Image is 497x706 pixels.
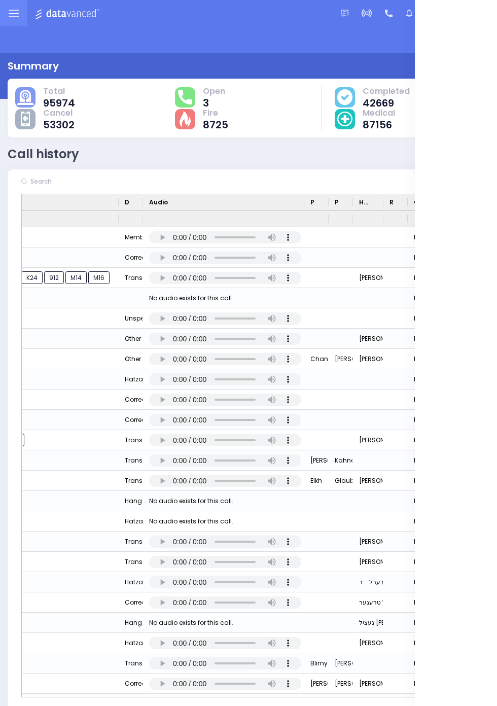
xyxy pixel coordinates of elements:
[329,349,353,369] div: [PERSON_NAME]
[203,98,225,108] span: 3
[329,653,353,674] div: [PERSON_NAME]
[119,450,143,471] div: Transport
[304,349,329,369] div: Chana
[408,430,430,450] div: KY82
[414,198,415,207] span: Created By Dispatcher
[408,369,430,390] div: KY18
[408,410,430,430] div: KY82
[21,271,43,284] span: K24
[119,572,143,592] div: Hatzalah Info
[119,410,143,430] div: Corrected
[359,198,369,207] span: Hebrew Name
[119,390,143,410] div: Corrected
[389,198,394,207] span: Response Agent
[119,552,143,572] div: Transport
[119,592,143,613] div: Corrected
[43,86,75,96] span: Total
[21,112,30,127] img: other-cause.svg
[304,653,329,674] div: Blimy
[43,120,75,130] span: 53302
[180,111,190,127] img: fire-cause.svg
[125,198,129,207] span: Disposition
[408,288,430,308] div: Ky54
[353,471,383,491] div: [PERSON_NAME]
[35,7,102,20] img: Logo
[119,248,143,268] div: Corrected
[408,471,430,491] div: KY82
[408,511,430,532] div: KY82
[149,616,233,629] div: No audio exists for this call.
[408,227,430,248] div: KY67
[353,268,383,288] div: [PERSON_NAME]
[341,10,348,17] img: message.svg
[353,532,383,552] div: [PERSON_NAME]
[119,653,143,674] div: Transport
[408,268,430,288] div: KY67
[408,308,430,329] div: Ky54
[304,471,329,491] div: Elkh
[353,572,383,592] div: ר' בערל - ר' [PERSON_NAME]
[408,633,430,653] div: KY6
[178,90,192,104] img: total-response.svg
[149,495,233,508] div: No audio exists for this call.
[353,349,383,369] div: [PERSON_NAME]
[44,271,64,284] span: 912
[337,89,352,104] img: cause-cover.svg
[119,329,143,349] div: Other
[8,58,59,74] div: Summary
[43,98,75,108] span: 95974
[363,98,410,108] span: 42669
[353,592,383,613] div: יחיאל מעכיל טרעגער
[119,633,143,653] div: Hatzalah Info
[119,674,143,694] div: Corrected
[353,633,383,653] div: [PERSON_NAME] הערצקא גאלד
[203,86,225,96] span: Open
[353,613,383,633] div: געציל [PERSON_NAME]
[408,390,430,410] div: KY82
[353,430,383,450] div: [PERSON_NAME]
[203,108,228,118] span: Fire
[408,532,430,552] div: KY82
[304,450,329,471] div: [PERSON_NAME]
[149,292,233,305] div: No audio exists for this call.
[149,198,168,207] span: Audio
[408,674,430,694] div: KY6
[119,308,143,329] div: Unspecified
[43,108,75,118] span: Cancel
[119,268,143,288] div: Transport
[408,491,430,511] div: KY82
[119,532,143,552] div: Transport
[304,674,329,694] div: [PERSON_NAME]
[329,674,353,694] div: [PERSON_NAME]
[119,491,143,511] div: Hang up/Wrong Number
[363,108,395,118] span: Medical
[119,430,143,450] div: Transport
[408,450,430,471] div: KY82
[408,552,430,572] div: KY82
[335,198,339,207] span: Parent Last Name
[363,120,395,130] span: 87156
[337,112,352,127] img: medical-cause.svg
[408,329,430,349] div: KY40
[408,613,430,633] div: KY6
[353,329,383,349] div: [PERSON_NAME]
[119,349,143,369] div: Other
[65,271,87,284] span: M14
[119,369,143,390] div: Hatzalah Info
[408,572,430,592] div: KY82
[353,552,383,572] div: [PERSON_NAME]
[119,613,143,633] div: Hang up/Wrong Number
[408,248,430,268] div: KY67
[363,86,410,96] span: Completed
[408,592,430,613] div: KY6
[329,450,353,471] div: Kahna
[119,511,143,532] div: Hatzalah Info
[119,471,143,491] div: Transport
[8,145,79,163] div: Call history
[17,90,34,105] img: total-cause.svg
[203,120,228,130] span: 8725
[353,674,383,694] div: [PERSON_NAME]
[310,198,314,207] span: Parent First Name
[119,227,143,248] div: Member
[408,349,430,369] div: KY40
